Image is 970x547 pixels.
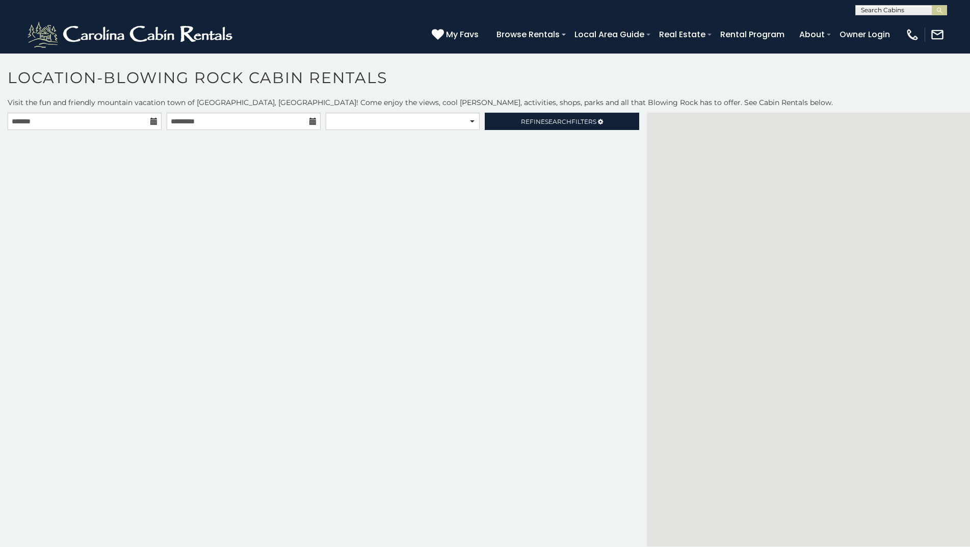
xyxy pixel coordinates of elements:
[545,118,571,125] span: Search
[794,25,830,43] a: About
[485,113,639,130] a: RefineSearchFilters
[569,25,649,43] a: Local Area Guide
[930,28,945,42] img: mail-regular-white.png
[654,25,711,43] a: Real Estate
[446,28,479,41] span: My Favs
[521,118,596,125] span: Refine Filters
[432,28,481,41] a: My Favs
[834,25,895,43] a: Owner Login
[905,28,920,42] img: phone-regular-white.png
[25,19,237,50] img: White-1-2.png
[491,25,565,43] a: Browse Rentals
[715,25,790,43] a: Rental Program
